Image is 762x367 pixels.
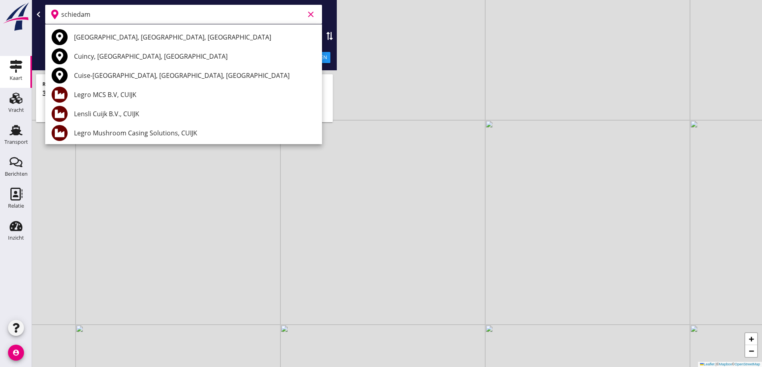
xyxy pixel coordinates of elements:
div: dagen uur (305 km) [42,88,326,99]
a: Zoom in [745,333,757,345]
div: [GEOGRAPHIC_DATA], [GEOGRAPHIC_DATA], [GEOGRAPHIC_DATA] [74,32,316,42]
div: Legro Mushroom Casing Solutions, CUIJK [74,128,316,138]
input: Vertrekpunt [61,8,304,21]
div: Transport [4,139,28,145]
i: clear [306,10,316,19]
span: | [716,362,716,366]
strong: 3 [42,88,46,98]
div: Inzicht [8,235,24,240]
div: Cuincy, [GEOGRAPHIC_DATA], [GEOGRAPHIC_DATA] [74,52,316,61]
img: logo-small.a267ee39.svg [2,2,30,32]
strong: Route type [42,81,68,87]
div: Vracht [8,107,24,113]
div: Lensli Cuijk B.V., CUIJK [74,109,316,119]
div: Relatie [8,203,24,208]
span: + [749,334,754,344]
a: Leaflet [700,362,714,366]
div: Cuise-[GEOGRAPHIC_DATA], [GEOGRAPHIC_DATA], [GEOGRAPHIC_DATA] [74,71,316,80]
div: Kaart [10,75,22,81]
a: Zoom out [745,345,757,357]
i: account_circle [8,345,24,361]
span: − [749,346,754,356]
div: Berichten [5,171,28,177]
div: © © [698,362,762,367]
div: Legro MCS B.V, CUIJK [74,90,316,99]
a: OpenStreetMap [734,362,760,366]
a: Mapbox [719,362,732,366]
